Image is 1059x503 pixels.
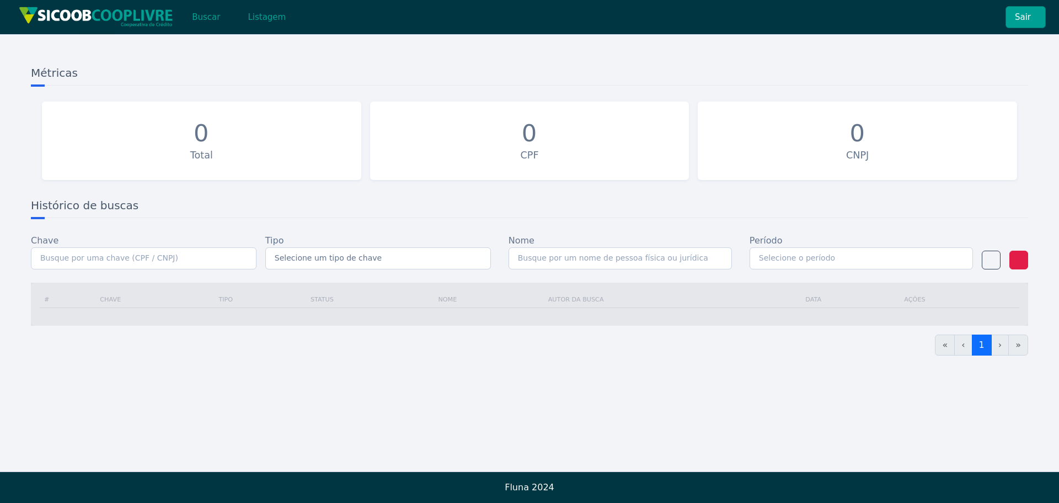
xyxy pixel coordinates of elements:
span: Fluna 2024 [505,482,554,493]
img: img/sicoob_cooplivre.png [19,7,173,27]
div: CPF [376,148,684,162]
h3: Métricas [31,65,1028,86]
div: CNPJ [703,148,1012,162]
input: Busque por um nome de pessoa física ou jurídica [509,247,732,269]
button: Sair [1005,6,1046,28]
label: Chave [31,234,58,247]
div: Total [47,148,356,162]
button: Buscar [183,6,229,28]
div: 0 [849,119,865,148]
input: Busque por uma chave (CPF / CNPJ) [31,247,256,269]
a: 1 [972,335,992,356]
label: Tipo [265,234,284,247]
div: 0 [194,119,209,148]
input: Selecione o período [750,247,973,269]
h3: Histórico de buscas [31,198,1028,218]
button: Listagem [238,6,295,28]
div: 0 [522,119,537,148]
label: Nome [509,234,534,247]
label: Período [750,234,783,247]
